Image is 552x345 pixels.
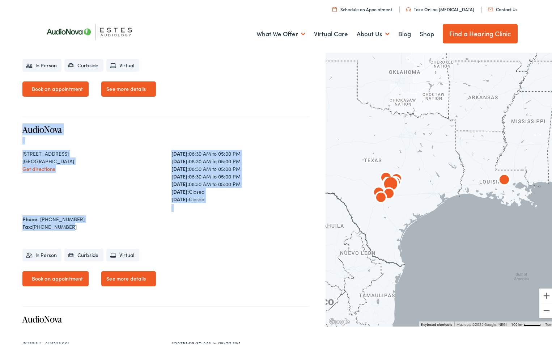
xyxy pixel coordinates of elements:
[171,148,309,201] div: 08:30 AM to 05:00 PM 08:30 AM to 05:00 PM 08:30 AM to 05:00 PM 08:30 AM to 05:00 PM 08:30 AM to 0...
[171,171,189,178] strong: [DATE]:
[457,321,507,325] span: Map data ©2025 Google, INEGI
[171,186,189,193] strong: [DATE]:
[372,188,390,205] div: AudioNova
[509,320,543,325] button: Map Scale: 100 km per 44 pixels
[101,269,156,285] a: See more details
[398,19,411,46] a: Blog
[488,6,493,9] img: utility icon
[171,194,189,201] strong: [DATE]:
[22,221,32,228] strong: Fax:
[22,311,62,323] a: AudioNova
[420,19,434,46] a: Shop
[386,173,404,190] div: AudioNova
[22,269,89,285] a: Book an appointment
[406,5,411,10] img: utility icon
[370,183,387,200] div: AudioNova
[406,4,474,10] a: Take Online [MEDICAL_DATA]
[64,57,103,70] li: Curbside
[22,156,160,163] div: [GEOGRAPHIC_DATA]
[443,22,518,42] a: Find a Hearing Clinic
[22,80,89,95] a: Book an appointment
[377,168,395,185] div: AudioNova
[327,315,351,325] a: Open this area in Google Maps (opens a new window)
[327,315,351,325] img: Google
[382,175,399,192] div: AudioNova
[171,148,189,155] strong: [DATE]:
[171,338,189,345] strong: [DATE]:
[171,156,189,163] strong: [DATE]:
[488,4,517,10] a: Contact Us
[421,320,452,325] button: Keyboard shortcuts
[314,19,348,46] a: Virtual Care
[171,178,189,186] strong: [DATE]:
[22,214,39,221] strong: Phone:
[22,57,62,70] li: In Person
[40,214,85,221] a: [PHONE_NUMBER]
[256,19,305,46] a: What We Offer
[101,80,156,95] a: See more details
[64,247,103,260] li: Curbside
[22,122,62,134] a: AudioNova
[106,57,139,70] li: Virtual
[357,19,390,46] a: About Us
[332,4,392,10] a: Schedule an Appointment
[380,184,398,201] div: AudioNova
[22,148,160,156] div: [STREET_ADDRESS]
[496,170,513,188] div: AudioNova
[171,163,189,171] strong: [DATE]:
[388,169,405,187] div: AudioNova
[22,163,55,171] a: Get directions
[106,247,139,260] li: Virtual
[22,221,310,229] div: [PHONE_NUMBER]
[511,321,523,325] span: 100 km
[332,5,337,10] img: utility icon
[22,247,62,260] li: In Person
